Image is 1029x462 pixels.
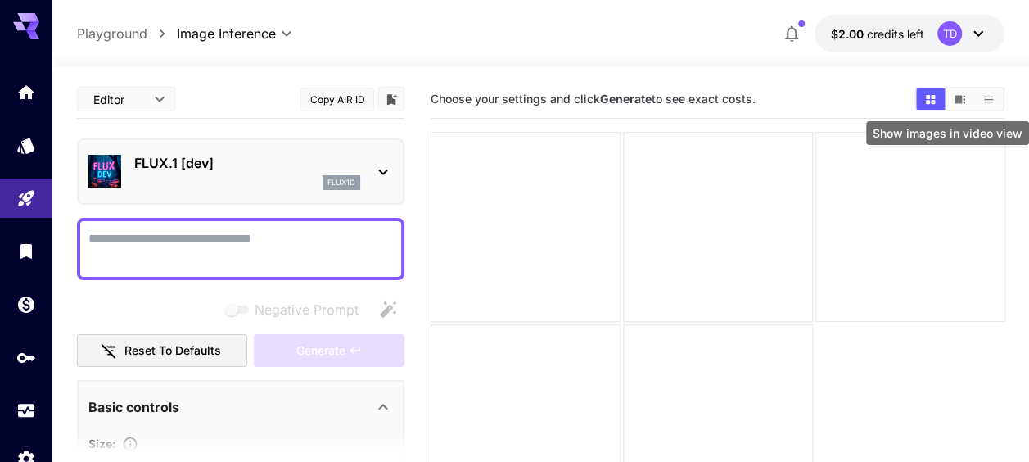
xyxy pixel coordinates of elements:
[177,24,276,43] span: Image Inference
[946,88,974,110] button: Show images in video view
[77,24,177,43] nav: breadcrumb
[300,88,374,111] button: Copy AIR ID
[600,92,652,106] b: Generate
[831,25,924,43] div: $1.9962
[16,347,36,368] div: API Keys
[16,135,36,156] div: Models
[431,92,756,106] span: Choose your settings and click to see exact costs.
[16,401,36,421] div: Usage
[937,21,962,46] div: TD
[16,294,36,315] div: Wallet
[866,121,1029,145] div: Show images in video view
[222,299,372,319] span: Negative prompts are not compatible with the selected model.
[88,397,179,417] p: Basic controls
[16,188,36,209] div: Playground
[77,24,147,43] a: Playground
[974,88,1003,110] button: Show images in list view
[916,88,945,110] button: Show images in grid view
[134,153,360,173] p: FLUX.1 [dev]
[384,89,399,109] button: Add to library
[831,27,867,41] span: $2.00
[327,177,355,188] p: flux1d
[16,241,36,261] div: Library
[914,87,1004,111] div: Show images in grid viewShow images in video viewShow images in list view
[77,334,247,368] button: Reset to defaults
[815,15,1004,52] button: $1.9962TD
[867,27,924,41] span: credits left
[255,300,359,319] span: Negative Prompt
[16,82,36,102] div: Home
[93,91,144,108] span: Editor
[88,387,393,427] div: Basic controls
[88,147,393,197] div: FLUX.1 [dev]flux1d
